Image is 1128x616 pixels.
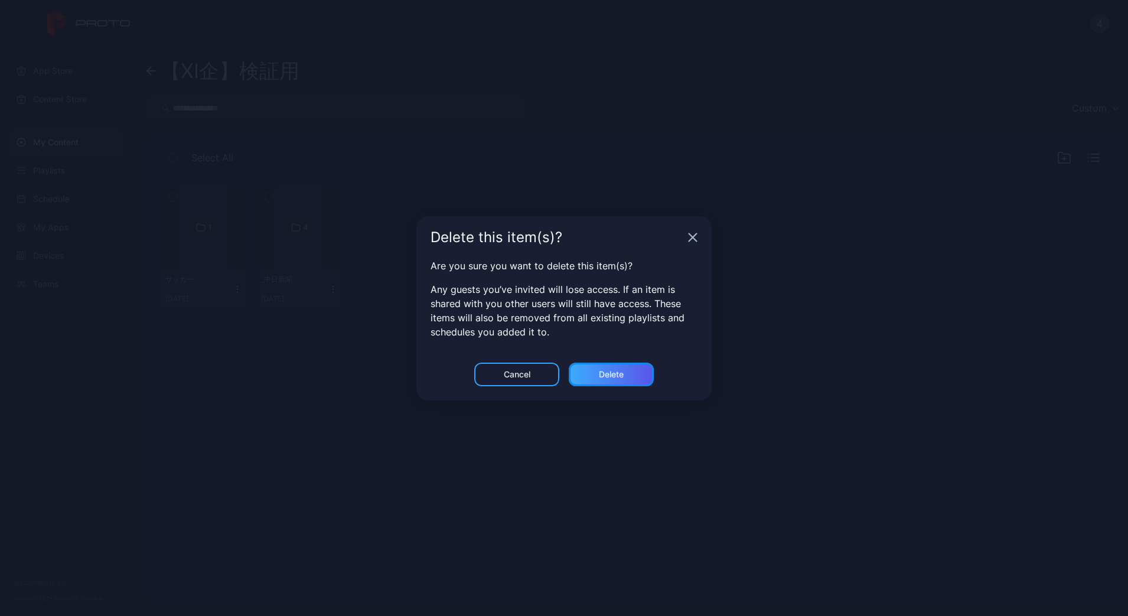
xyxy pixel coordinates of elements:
[431,259,697,273] p: Are you sure you want to delete this item(s)?
[504,370,530,379] div: Cancel
[474,363,559,386] button: Cancel
[569,363,654,386] button: Delete
[431,282,697,339] p: Any guests you’ve invited will lose access. If an item is shared with you other users will still ...
[431,230,683,245] div: Delete this item(s)?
